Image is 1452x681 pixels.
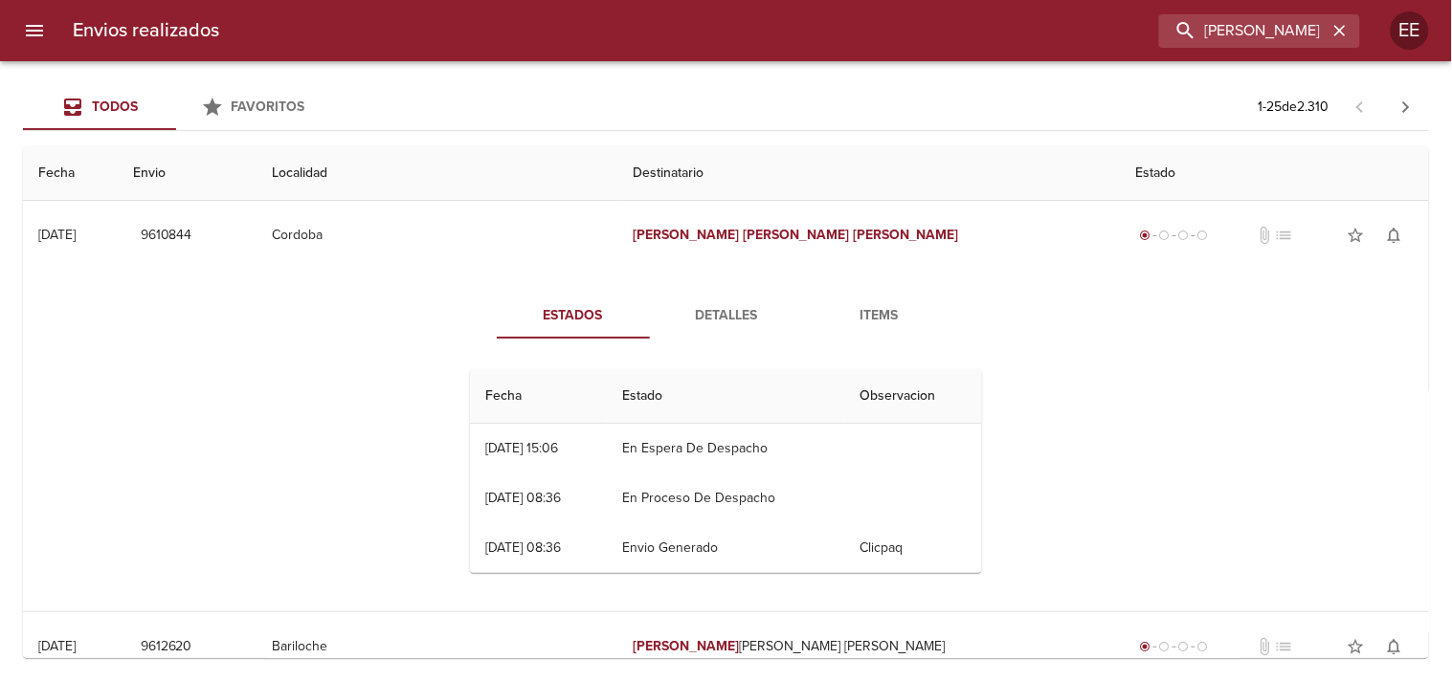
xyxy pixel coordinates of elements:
div: Abrir información de usuario [1391,11,1429,50]
em: [PERSON_NAME] [743,227,849,243]
td: Clicpaq [845,523,982,573]
span: No tiene pedido asociado [1275,226,1294,245]
span: Estados [508,304,638,328]
em: [PERSON_NAME] [853,227,959,243]
div: Tabs Envios [23,84,329,130]
input: buscar [1159,14,1328,48]
button: 9610844 [133,218,200,253]
span: Detalles [661,304,792,328]
span: notifications_none [1385,226,1404,245]
div: [DATE] 08:36 [485,539,561,556]
td: En Proceso De Despacho [607,473,844,523]
td: En Espera De Despacho [607,424,844,473]
span: No tiene pedido asociado [1275,637,1294,656]
button: Agregar a favoritos [1337,627,1375,666]
span: radio_button_checked [1140,230,1151,241]
td: Cordoba [257,201,617,270]
th: Estado [607,369,844,424]
span: radio_button_unchecked [1197,230,1209,241]
span: Pagina anterior [1337,97,1383,116]
div: Generado [1136,226,1213,245]
button: Agregar a favoritos [1337,216,1375,254]
span: Items [815,304,945,328]
td: Bariloche [257,612,617,681]
button: Activar notificaciones [1375,627,1414,666]
span: star_border [1347,226,1366,245]
button: 9612620 [133,629,200,665]
button: menu [11,8,57,54]
table: Tabla de seguimiento [470,369,982,573]
span: radio_button_unchecked [1178,641,1190,652]
span: Favoritos [232,99,305,115]
th: Envio [118,146,257,201]
th: Observacion [845,369,982,424]
td: Envio Generado [607,523,844,573]
th: Fecha [470,369,607,424]
span: Pagina siguiente [1383,84,1429,130]
th: Localidad [257,146,617,201]
th: Destinatario [617,146,1120,201]
div: [DATE] [38,227,76,243]
td: [PERSON_NAME] [PERSON_NAME] [617,612,1120,681]
em: [PERSON_NAME] [633,638,739,654]
th: Estado [1121,146,1429,201]
span: No tiene documentos adjuntos [1256,637,1275,656]
span: radio_button_unchecked [1159,641,1171,652]
span: No tiene documentos adjuntos [1256,226,1275,245]
div: [DATE] 08:36 [485,490,561,506]
em: [PERSON_NAME] [633,227,739,243]
span: 9612620 [141,635,192,659]
span: star_border [1347,637,1366,656]
div: [DATE] [38,638,76,654]
div: Tabs detalle de guia [497,293,956,339]
span: radio_button_unchecked [1159,230,1171,241]
div: Generado [1136,637,1213,656]
span: 9610844 [141,224,192,248]
span: radio_button_unchecked [1197,641,1209,652]
th: Fecha [23,146,118,201]
span: radio_button_unchecked [1178,230,1190,241]
div: [DATE] 15:06 [485,440,558,456]
h6: Envios realizados [73,15,219,46]
span: Todos [92,99,138,115]
button: Activar notificaciones [1375,216,1414,254]
p: 1 - 25 de 2.310 [1259,98,1329,117]
span: notifications_none [1385,637,1404,656]
span: radio_button_checked [1140,641,1151,652]
div: EE [1391,11,1429,50]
